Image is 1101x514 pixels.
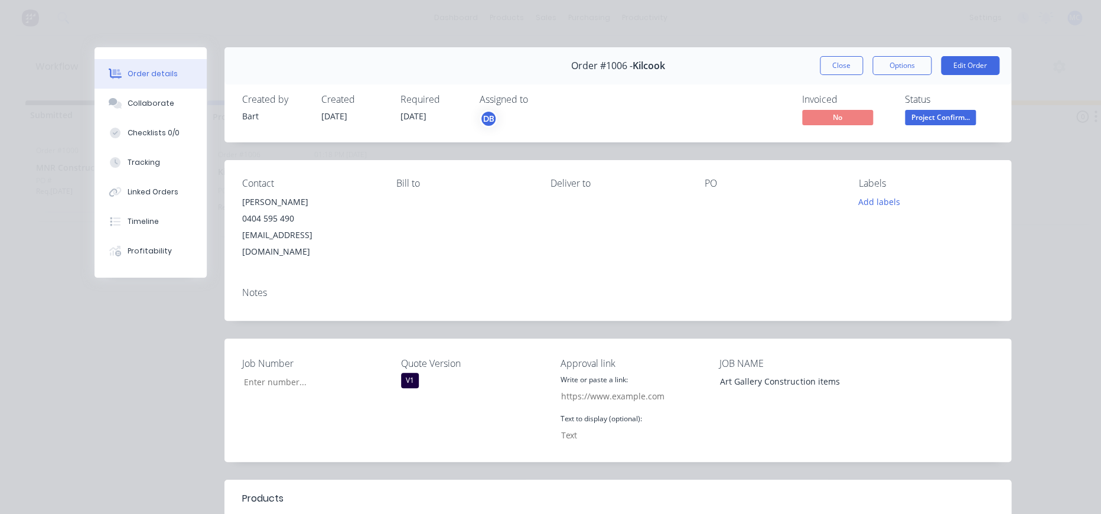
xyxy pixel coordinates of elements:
[128,128,180,138] div: Checklists 0/0
[242,287,993,298] div: Notes
[242,492,284,506] div: Products
[905,94,993,105] div: Status
[560,414,641,424] label: Text to display (optional):
[802,94,891,105] div: Invoiced
[480,94,598,105] div: Assigned to
[128,187,178,197] div: Linked Orders
[242,194,377,260] div: [PERSON_NAME]0404 595 490[EMAIL_ADDRESS][DOMAIN_NAME]
[872,56,931,75] button: Options
[95,207,207,236] button: Timeline
[242,178,377,189] div: Contact
[95,148,207,177] button: Tracking
[321,110,347,122] span: [DATE]
[396,178,532,189] div: Bill to
[242,94,307,105] div: Created by
[555,387,695,405] input: https://www.example.com
[95,118,207,148] button: Checklists 0/0
[242,110,307,122] div: Bart
[128,157,160,168] div: Tracking
[242,194,377,210] div: [PERSON_NAME]
[719,356,867,370] label: JOB NAME
[704,178,839,189] div: PO
[401,356,549,370] label: Quote Version
[234,373,390,391] input: Enter number...
[400,94,465,105] div: Required
[128,246,172,256] div: Profitability
[400,110,426,122] span: [DATE]
[711,373,858,390] div: Art Gallery Construction items
[858,178,993,189] div: Labels
[128,216,159,227] div: Timeline
[95,59,207,89] button: Order details
[401,373,419,388] div: V1
[905,110,976,125] span: Project Confirm...
[560,356,708,370] label: Approval link
[321,94,386,105] div: Created
[242,210,377,227] div: 0404 595 490
[802,110,873,125] span: No
[941,56,999,75] button: Edit Order
[852,194,906,210] button: Add labels
[128,98,174,109] div: Collaborate
[242,356,390,370] label: Job Number
[905,110,976,128] button: Project Confirm...
[560,375,627,385] label: Write or paste a link:
[480,110,497,128] button: DB
[95,236,207,266] button: Profitability
[95,89,207,118] button: Collaborate
[555,427,695,444] input: Text
[571,60,633,71] span: Order #1006 -
[633,60,665,71] span: Kilcook
[95,177,207,207] button: Linked Orders
[820,56,863,75] button: Close
[128,69,178,79] div: Order details
[550,178,686,189] div: Deliver to
[242,227,377,260] div: [EMAIL_ADDRESS][DOMAIN_NAME]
